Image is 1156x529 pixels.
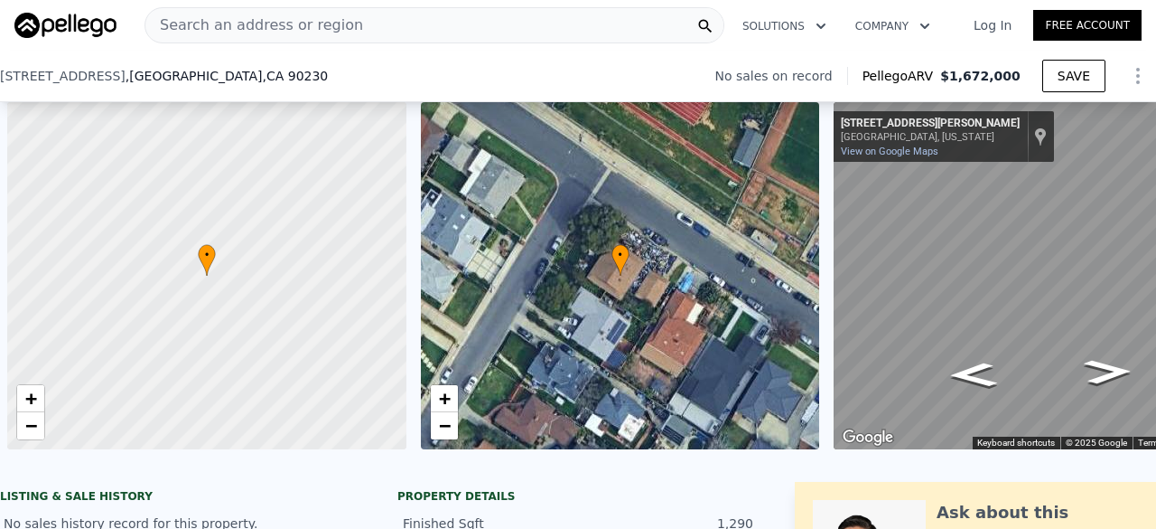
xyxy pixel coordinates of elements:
img: Pellego [14,13,117,38]
button: Show Options [1120,58,1156,94]
div: No sales on record [714,67,846,85]
span: + [438,387,450,410]
span: , [GEOGRAPHIC_DATA] [126,67,328,85]
div: [GEOGRAPHIC_DATA], [US_STATE] [841,131,1020,143]
a: Free Account [1033,10,1142,41]
path: Go Southeast, St Nicholas Ave [928,357,1018,393]
button: Company [841,10,945,43]
button: SAVE [1042,60,1105,92]
a: View on Google Maps [841,146,938,157]
path: Go Northwest, St Nicholas Ave [1064,354,1152,390]
button: Keyboard shortcuts [977,437,1055,449]
a: Log In [952,16,1033,34]
a: Show location on map [1034,127,1047,146]
img: Google [838,426,898,449]
a: Zoom in [17,385,44,412]
span: • [198,247,216,263]
span: − [25,414,37,437]
span: © 2025 Google [1066,438,1127,448]
a: Zoom in [431,385,458,412]
a: Zoom out [431,412,458,439]
div: • [198,244,216,276]
div: • [611,244,629,276]
a: Open this area in Google Maps (opens a new window) [838,426,898,449]
span: + [25,387,37,410]
div: Property details [397,489,759,504]
a: Zoom out [17,412,44,439]
span: $1,672,000 [940,69,1021,83]
span: Pellego ARV [862,67,941,85]
div: [STREET_ADDRESS][PERSON_NAME] [841,117,1020,131]
span: − [438,414,450,437]
button: Solutions [728,10,841,43]
span: , CA 90230 [262,69,328,83]
span: Search an address or region [145,14,363,36]
span: • [611,247,629,263]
